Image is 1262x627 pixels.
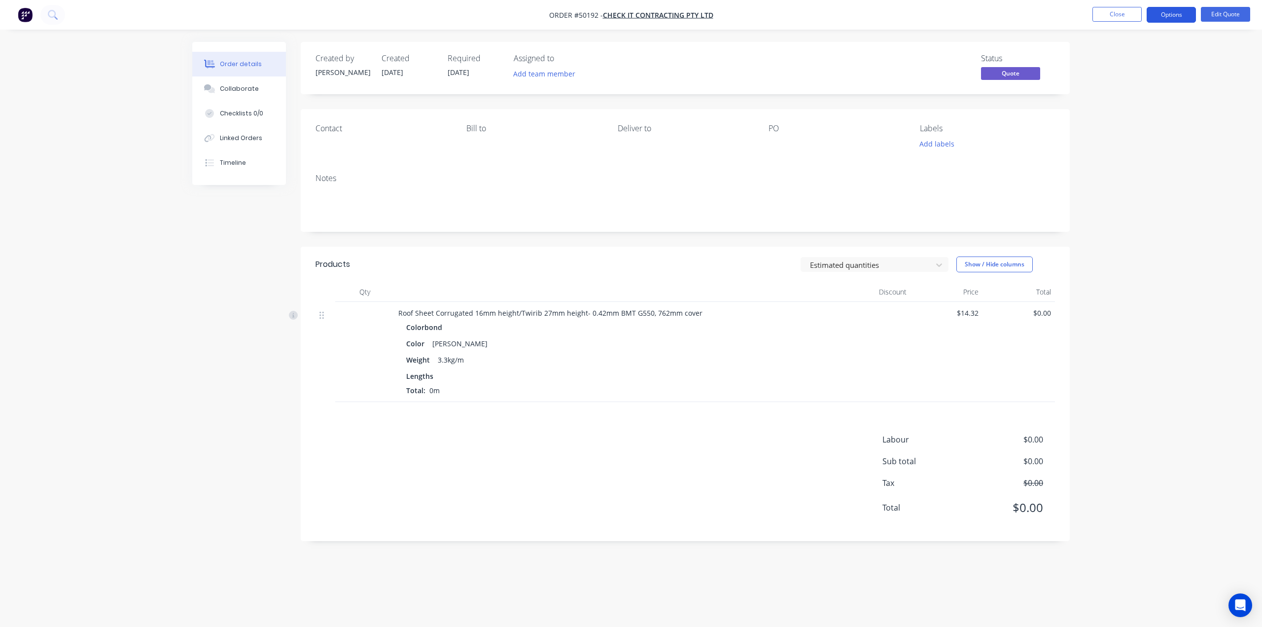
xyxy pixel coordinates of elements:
span: Order #50192 - [549,10,603,20]
div: Price [911,282,983,302]
div: Discount [838,282,911,302]
div: Order details [220,60,262,69]
div: [PERSON_NAME] [315,67,370,77]
span: Sub total [882,455,970,467]
span: Total: [406,386,425,395]
a: Check It Contracting Pty Ltd [603,10,713,20]
span: $0.00 [986,308,1051,318]
div: Linked Orders [220,134,262,143]
button: Edit Quote [1201,7,1250,22]
div: Assigned to [514,54,612,63]
span: Total [882,502,970,514]
button: Show / Hide columns [956,257,1033,272]
span: Quote [981,67,1040,79]
span: [DATE] [382,68,403,77]
div: Products [315,258,350,270]
button: Checklists 0/0 [192,101,286,126]
span: Roof Sheet Corrugated 16mm height/Twirib 27mm height- 0.42mm BMT G550, 762mm cover [398,308,702,318]
span: $0.00 [970,455,1043,467]
div: Collaborate [220,84,259,93]
span: 0m [425,386,444,395]
span: $0.00 [970,434,1043,445]
span: Tax [882,477,970,489]
span: $14.32 [914,308,979,318]
img: Factory [18,7,33,22]
div: Deliver to [618,124,753,133]
div: Color [406,336,428,351]
div: Weight [406,353,434,367]
span: [DATE] [448,68,469,77]
div: Created by [315,54,370,63]
button: Close [1092,7,1142,22]
button: Collaborate [192,76,286,101]
button: Linked Orders [192,126,286,150]
button: Add team member [514,67,581,80]
div: Notes [315,174,1055,183]
span: $0.00 [970,499,1043,516]
button: Options [1147,7,1196,23]
div: Qty [335,282,394,302]
div: Status [981,54,1055,63]
button: Add team member [508,67,581,80]
div: Total [982,282,1055,302]
div: Bill to [466,124,601,133]
div: 3.3kg/m [434,353,468,367]
div: Created [382,54,436,63]
span: Lengths [406,371,433,381]
span: Labour [882,434,970,445]
button: Timeline [192,150,286,175]
div: [PERSON_NAME] [428,336,491,351]
div: PO [769,124,904,133]
div: Labels [920,124,1055,133]
div: Timeline [220,158,246,167]
div: Checklists 0/0 [220,109,263,118]
button: Order details [192,52,286,76]
div: Open Intercom Messenger [1228,593,1252,617]
span: $0.00 [970,477,1043,489]
div: Contact [315,124,451,133]
div: Colorbond [406,320,446,334]
button: Add labels [914,137,959,150]
div: Required [448,54,502,63]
